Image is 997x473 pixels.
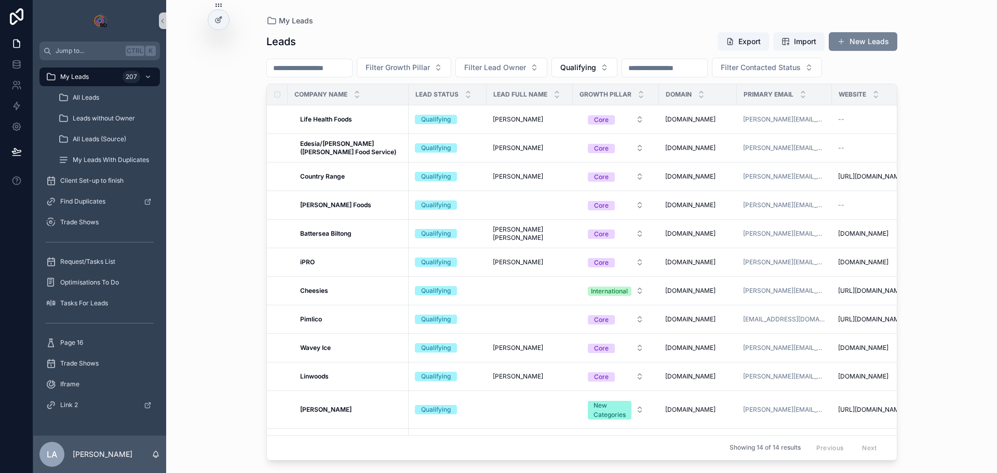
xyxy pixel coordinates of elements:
[421,172,451,181] div: Qualifying
[300,406,402,414] a: [PERSON_NAME]
[421,258,451,267] div: Qualifying
[455,58,547,77] button: Select Button
[743,144,826,152] a: [PERSON_NAME][EMAIL_ADDRESS][DOMAIN_NAME]
[300,406,352,413] strong: [PERSON_NAME]
[665,315,731,323] a: [DOMAIN_NAME]
[665,201,731,209] a: [DOMAIN_NAME]
[56,47,122,55] span: Jump to...
[665,372,716,381] span: [DOMAIN_NAME]
[300,115,352,123] strong: Life Health Foods
[300,344,402,352] a: Wavey Ice
[300,287,328,294] strong: Cheesies
[493,172,543,181] span: [PERSON_NAME]
[594,372,609,382] div: Core
[464,62,526,73] span: Filter Lead Owner
[594,315,609,325] div: Core
[838,201,911,209] a: --
[73,156,149,164] span: My Leads With Duplicates
[60,218,99,226] span: Trade Shows
[579,167,653,186] a: Select Button
[580,281,652,300] button: Select Button
[366,62,430,73] span: Filter Growth Pillar
[39,354,160,373] a: Trade Shows
[421,372,451,381] div: Qualifying
[493,144,543,152] span: [PERSON_NAME]
[839,90,866,99] span: Website
[721,62,801,73] span: Filter Contacted Status
[60,73,89,81] span: My Leads
[415,90,459,99] span: Lead Status
[300,201,371,209] strong: [PERSON_NAME] Foods
[580,253,652,272] button: Select Button
[580,339,652,357] button: Select Button
[594,172,609,182] div: Core
[743,258,826,266] a: [PERSON_NAME][EMAIL_ADDRESS][DOMAIN_NAME]
[838,315,905,323] span: [URL][DOMAIN_NAME]
[39,42,160,60] button: Jump to...CtrlK
[838,172,905,181] span: [URL][DOMAIN_NAME]
[493,258,567,266] a: [PERSON_NAME]
[580,310,652,329] button: Select Button
[580,367,652,386] button: Select Button
[415,115,480,124] a: Qualifying
[579,252,653,272] a: Select Button
[665,315,716,323] span: [DOMAIN_NAME]
[579,138,653,158] a: Select Button
[838,144,844,152] span: --
[52,130,160,148] a: All Leads (Source)
[594,401,626,420] div: New Categories
[279,16,313,26] span: My Leads
[421,115,451,124] div: Qualifying
[829,32,897,51] button: New Leads
[266,34,296,49] h1: Leads
[665,115,716,124] span: [DOMAIN_NAME]
[838,258,888,266] span: [DOMAIN_NAME]
[743,372,826,381] a: [PERSON_NAME][EMAIL_ADDRESS][PERSON_NAME][DOMAIN_NAME]
[838,172,911,181] a: [URL][DOMAIN_NAME]
[300,115,402,124] a: Life Health Foods
[580,139,652,157] button: Select Button
[266,16,313,26] a: My Leads
[39,171,160,190] a: Client Set-up to finish
[838,315,911,323] a: [URL][DOMAIN_NAME]
[73,93,99,102] span: All Leads
[493,90,547,99] span: Lead Full Name
[39,396,160,414] a: Link 2
[838,144,911,152] a: --
[838,406,911,414] a: [URL][DOMAIN_NAME]
[665,172,731,181] a: [DOMAIN_NAME]
[730,444,801,452] span: Showing 14 of 14 results
[838,258,911,266] a: [DOMAIN_NAME]
[743,172,826,181] a: [PERSON_NAME][EMAIL_ADDRESS][DOMAIN_NAME]
[580,90,631,99] span: Growth Pillar
[665,344,731,352] a: [DOMAIN_NAME]
[665,115,731,124] a: [DOMAIN_NAME]
[743,201,826,209] a: [PERSON_NAME][EMAIL_ADDRESS][DOMAIN_NAME]
[551,58,617,77] button: Select Button
[743,406,826,414] a: [PERSON_NAME][EMAIL_ADDRESS][PERSON_NAME][DOMAIN_NAME]
[73,449,132,460] p: [PERSON_NAME]
[52,151,160,169] a: My Leads With Duplicates
[300,258,315,266] strong: iPRO
[838,287,911,295] a: [URL][DOMAIN_NAME]
[743,344,826,352] a: [PERSON_NAME][EMAIL_ADDRESS][DOMAIN_NAME]
[357,58,451,77] button: Select Button
[493,172,567,181] a: [PERSON_NAME]
[838,344,911,352] a: [DOMAIN_NAME]
[415,405,480,414] a: Qualifying
[838,406,905,414] span: [URL][DOMAIN_NAME]
[665,258,716,266] span: [DOMAIN_NAME]
[579,224,653,244] a: Select Button
[60,299,108,307] span: Tasks For Leads
[300,315,322,323] strong: Pimlico
[594,144,609,153] div: Core
[421,286,451,295] div: Qualifying
[60,359,99,368] span: Trade Shows
[493,344,543,352] span: [PERSON_NAME]
[580,434,652,452] button: Select Button
[415,229,480,238] a: Qualifying
[300,201,402,209] a: [PERSON_NAME] Foods
[718,32,769,51] button: Export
